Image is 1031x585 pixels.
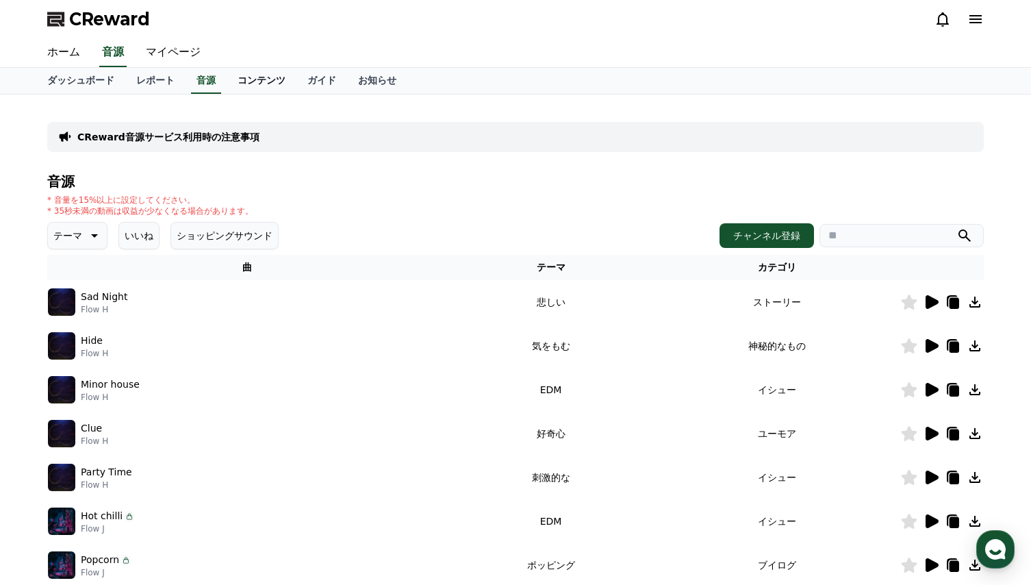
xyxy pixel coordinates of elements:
[81,436,108,447] p: Flow H
[135,38,212,67] a: マイページ
[118,222,160,249] button: いいね
[170,222,279,249] button: ショッピングサウンド
[47,174,984,189] h4: 音源
[654,324,900,368] td: 神秘的なもの
[47,206,253,216] p: * 35秒未満の動画は収益が少なくなる場合があります。
[177,434,263,469] a: Settings
[448,368,654,412] td: EDM
[81,553,119,567] p: Popcorn
[99,38,127,67] a: 音源
[448,456,654,499] td: 刺激的な
[203,455,236,466] span: Settings
[448,280,654,324] td: 悲しい
[81,523,135,534] p: Flow J
[347,68,407,94] a: お知らせ
[81,480,132,490] p: Flow H
[48,551,75,579] img: music
[90,434,177,469] a: Messages
[81,465,132,480] p: Party Time
[81,377,140,392] p: Minor house
[47,222,107,249] button: テーマ
[654,368,900,412] td: イシュー
[81,421,102,436] p: Clue
[48,508,75,535] img: music
[81,334,103,348] p: Hide
[81,290,127,304] p: Sad Night
[227,68,296,94] a: コンテンツ
[114,456,154,466] span: Messages
[48,376,75,403] img: music
[654,280,900,324] td: ストーリー
[654,456,900,499] td: イシュー
[81,304,127,315] p: Flow H
[81,509,123,523] p: Hot chilli
[720,223,814,248] button: チャンネル登録
[48,464,75,491] img: music
[654,255,900,280] th: カテゴリ
[35,455,59,466] span: Home
[448,255,654,280] th: テーマ
[125,68,186,94] a: レポート
[448,324,654,368] td: 気をもむ
[53,226,82,245] p: テーマ
[81,348,108,359] p: Flow H
[654,499,900,543] td: イシュー
[69,8,150,30] span: CReward
[448,412,654,456] td: 好奇心
[448,499,654,543] td: EDM
[47,195,253,206] p: * 音量を15%以上に設定してください。
[4,434,90,469] a: Home
[296,68,347,94] a: ガイド
[77,130,259,144] a: CReward音源サービス利用時の注意事項
[48,420,75,447] img: music
[81,567,131,578] p: Flow J
[654,412,900,456] td: ユーモア
[36,38,91,67] a: ホーム
[48,288,75,316] img: music
[36,68,125,94] a: ダッシュボード
[47,8,150,30] a: CReward
[48,332,75,360] img: music
[81,392,140,403] p: Flow H
[191,68,221,94] a: 音源
[47,255,448,280] th: 曲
